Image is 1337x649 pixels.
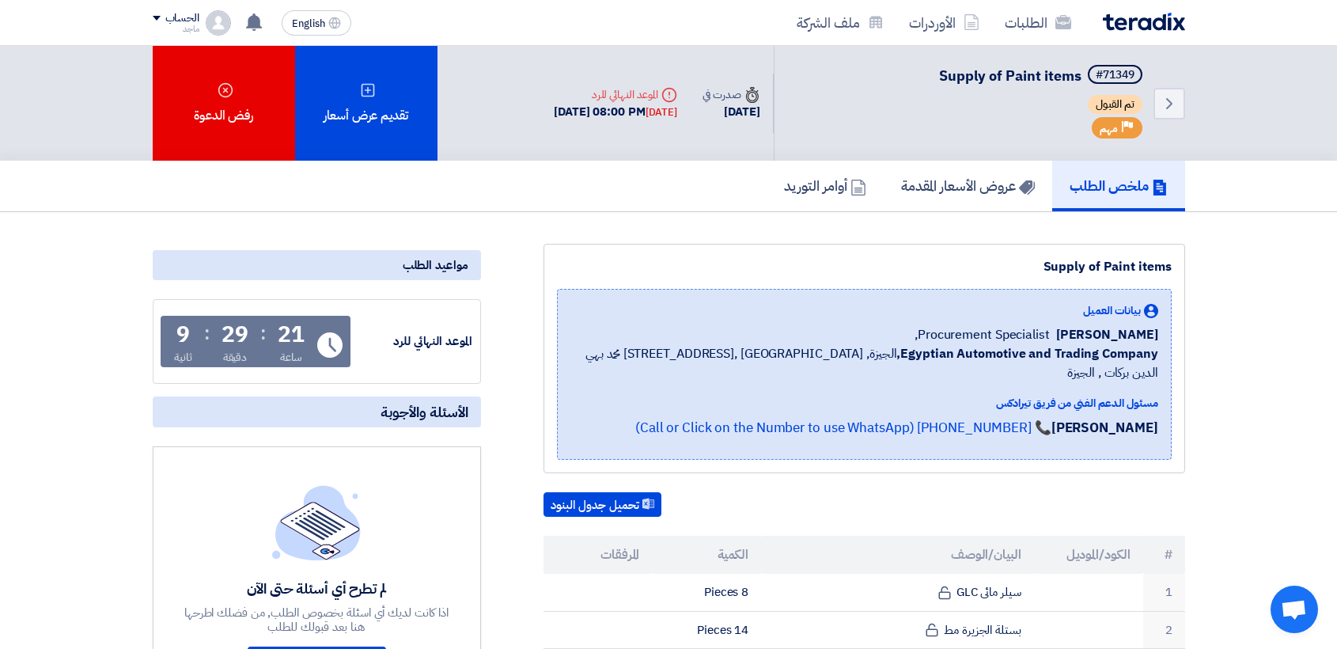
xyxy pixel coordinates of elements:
[570,395,1158,412] div: مسئول الدعم الفني من فريق تيرادكس
[703,86,759,103] div: صدرت في
[174,349,192,366] div: ثانية
[884,161,1052,211] a: عروض الأسعار المقدمة
[1100,121,1118,136] span: مهم
[182,579,451,598] div: لم تطرح أي أسئلة حتى الآن
[652,611,761,649] td: 14 Pieces
[544,492,661,518] button: تحميل جدول البنود
[554,86,677,103] div: الموعد النهائي للرد
[761,611,1034,649] td: بستلة الجزيرة مط
[206,10,231,36] img: profile_test.png
[176,324,190,346] div: 9
[652,536,761,574] th: الكمية
[165,12,199,25] div: الحساب
[652,574,761,611] td: 8 Pieces
[1034,536,1143,574] th: الكود/الموديل
[292,18,325,29] span: English
[278,324,305,346] div: 21
[761,574,1034,611] td: سيلر مائى GLC
[381,403,468,421] span: الأسئلة والأجوبة
[767,161,884,211] a: أوامر التوريد
[260,319,266,347] div: :
[1143,574,1185,611] td: 1
[354,332,472,351] div: الموعد النهائي للرد
[1056,325,1158,344] span: [PERSON_NAME]
[223,349,248,366] div: دقيقة
[282,10,351,36] button: English
[896,4,992,41] a: الأوردرات
[896,344,1157,363] b: Egyptian Automotive and Trading Company,
[153,250,481,280] div: مواعيد الطلب
[557,257,1172,276] div: Supply of Paint items
[1052,161,1185,211] a: ملخص الطلب
[646,104,677,120] div: [DATE]
[1083,302,1141,319] span: بيانات العميل
[280,349,303,366] div: ساعة
[901,176,1035,195] h5: عروض الأسعار المقدمة
[784,4,896,41] a: ملف الشركة
[1088,95,1142,114] span: تم القبول
[635,418,1051,438] a: 📞 [PHONE_NUMBER] (Call or Click on the Number to use WhatsApp)
[939,65,1146,87] h5: Supply of Paint items
[992,4,1084,41] a: الطلبات
[1143,536,1185,574] th: #
[1051,418,1158,438] strong: [PERSON_NAME]
[1271,586,1318,633] div: Open chat
[182,605,451,634] div: اذا كانت لديك أي اسئلة بخصوص الطلب, من فضلك اطرحها هنا بعد قبولك للطلب
[570,344,1158,382] span: الجيزة, [GEOGRAPHIC_DATA] ,[STREET_ADDRESS] محمد بهي الدين بركات , الجيزة
[153,46,295,161] div: رفض الدعوة
[915,325,1050,344] span: Procurement Specialist,
[554,103,677,121] div: [DATE] 08:00 PM
[204,319,210,347] div: :
[939,65,1081,86] span: Supply of Paint items
[295,46,437,161] div: تقديم عرض أسعار
[153,25,199,33] div: ماجد
[1103,13,1185,31] img: Teradix logo
[784,176,866,195] h5: أوامر التوريد
[761,536,1034,574] th: البيان/الوصف
[222,324,248,346] div: 29
[1143,611,1185,649] td: 2
[544,536,653,574] th: المرفقات
[1096,70,1134,81] div: #71349
[703,103,759,121] div: [DATE]
[1070,176,1168,195] h5: ملخص الطلب
[272,485,361,560] img: empty_state_list.svg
